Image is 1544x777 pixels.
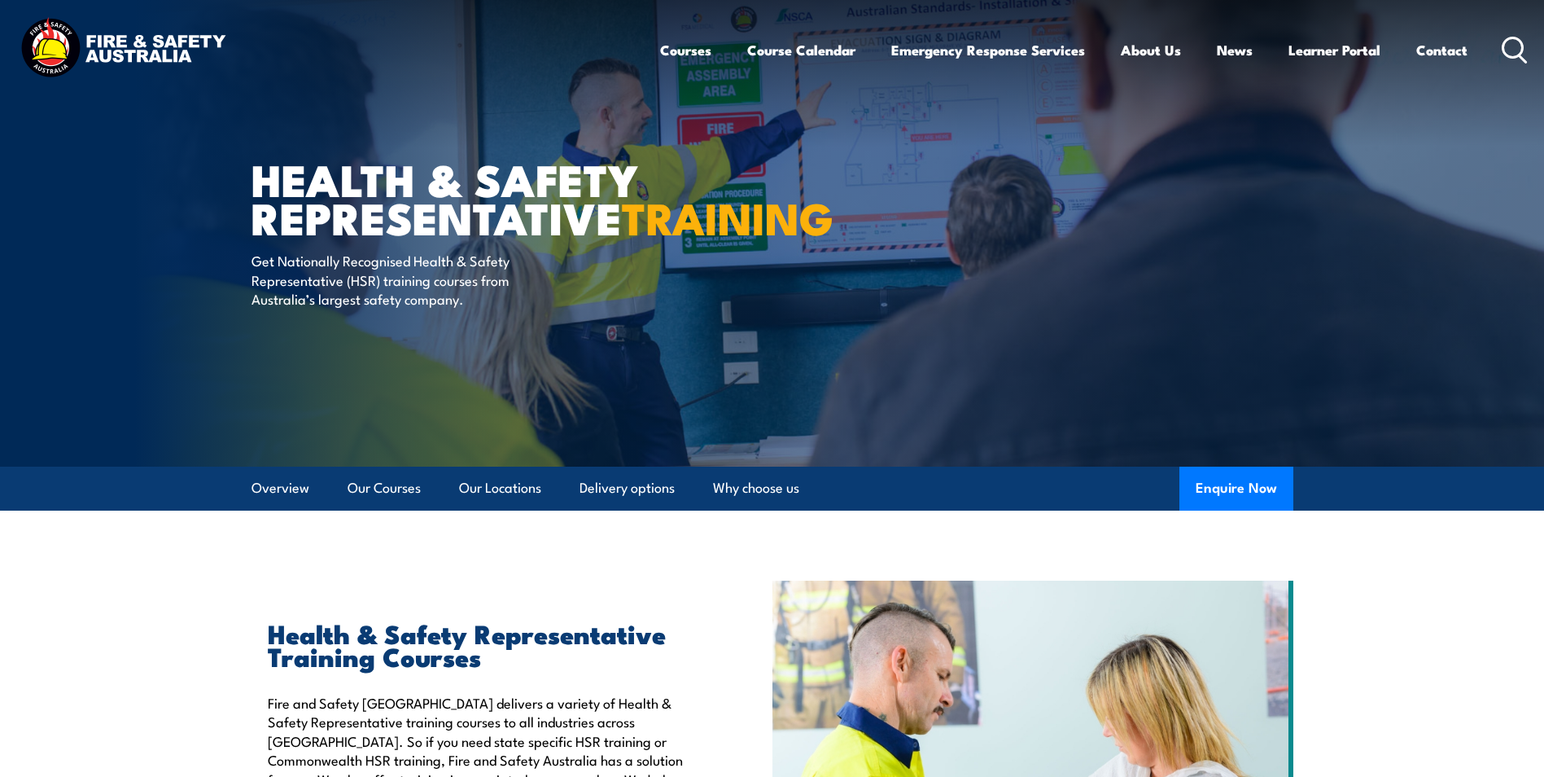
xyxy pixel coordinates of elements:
[1179,467,1293,511] button: Enquire Now
[660,29,711,72] a: Courses
[1416,29,1467,72] a: Contact
[268,621,698,667] h2: Health & Safety Representative Training Courses
[459,467,541,510] a: Our Locations
[891,29,1085,72] a: Emergency Response Services
[252,251,549,308] p: Get Nationally Recognised Health & Safety Representative (HSR) training courses from Australia’s ...
[252,467,309,510] a: Overview
[348,467,421,510] a: Our Courses
[622,182,833,250] strong: TRAINING
[713,467,799,510] a: Why choose us
[252,160,654,235] h1: Health & Safety Representative
[580,467,675,510] a: Delivery options
[1121,29,1181,72] a: About Us
[747,29,855,72] a: Course Calendar
[1288,29,1380,72] a: Learner Portal
[1217,29,1253,72] a: News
